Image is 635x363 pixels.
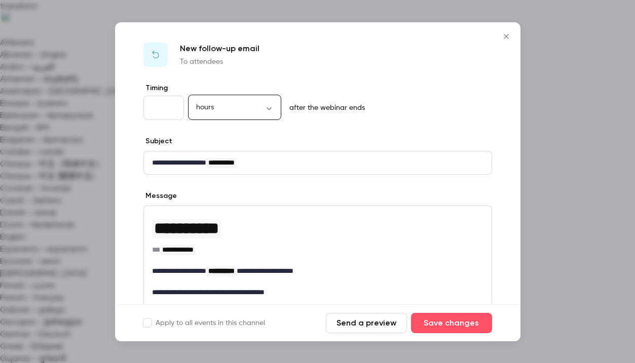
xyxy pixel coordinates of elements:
p: To attendees [180,57,259,67]
label: Timing [143,83,492,93]
p: after the webinar ends [285,103,365,113]
button: Close [496,26,516,47]
button: Save changes [411,313,492,333]
label: Message [143,191,177,201]
label: Subject [143,136,172,146]
label: Apply to all events in this channel [143,318,265,328]
div: editor [144,151,492,174]
div: editor [144,206,492,304]
div: hours [188,102,281,112]
p: New follow-up email [180,43,259,55]
button: Send a preview [326,313,407,333]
